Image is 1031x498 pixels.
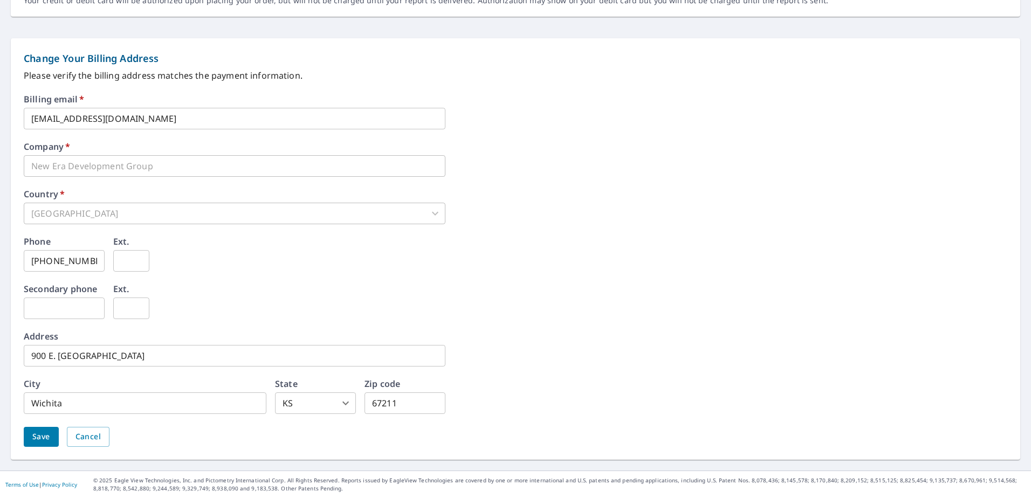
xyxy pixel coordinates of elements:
[67,427,109,447] button: Cancel
[42,481,77,488] a: Privacy Policy
[275,379,298,388] label: State
[24,203,445,224] div: [GEOGRAPHIC_DATA]
[24,51,1007,66] p: Change Your Billing Address
[24,95,84,103] label: Billing email
[113,285,129,293] label: Ext.
[113,237,129,246] label: Ext.
[93,476,1026,493] p: © 2025 Eagle View Technologies, Inc. and Pictometry International Corp. All Rights Reserved. Repo...
[5,481,77,488] p: |
[275,392,356,414] div: KS
[24,142,70,151] label: Company
[24,190,65,198] label: Country
[24,237,51,246] label: Phone
[365,379,400,388] label: Zip code
[24,69,1007,82] p: Please verify the billing address matches the payment information.
[24,285,97,293] label: Secondary phone
[75,430,101,444] span: Cancel
[5,481,39,488] a: Terms of Use
[32,430,50,444] span: Save
[24,379,41,388] label: City
[24,427,59,447] button: Save
[24,332,58,341] label: Address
